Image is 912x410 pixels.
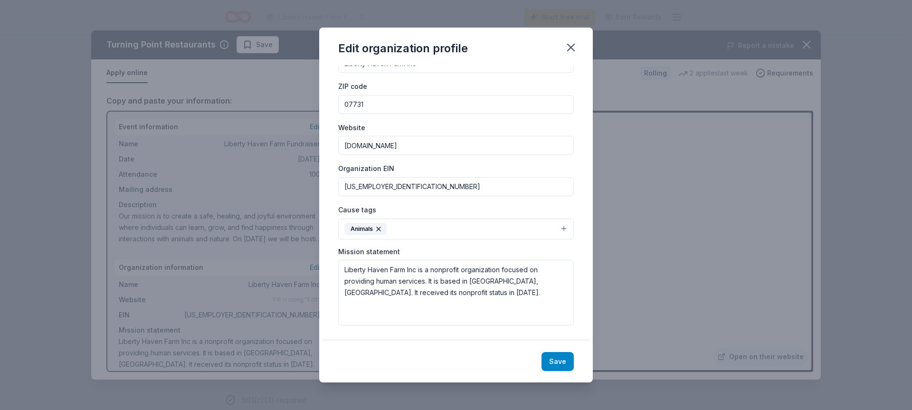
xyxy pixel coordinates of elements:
button: Animals [338,219,574,239]
label: Website [338,123,365,133]
label: Organization EIN [338,164,394,173]
input: 12345 (U.S. only) [338,95,574,114]
label: Cause tags [338,205,376,215]
textarea: Liberty Haven Farm Inc is a nonprofit organization focused on providing human services. It is bas... [338,260,574,325]
div: Animals [344,223,387,235]
label: Mission statement [338,247,400,257]
button: Save [541,352,574,371]
input: 12-3456789 [338,177,574,196]
div: Edit organization profile [338,41,468,56]
label: ZIP code [338,82,367,91]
